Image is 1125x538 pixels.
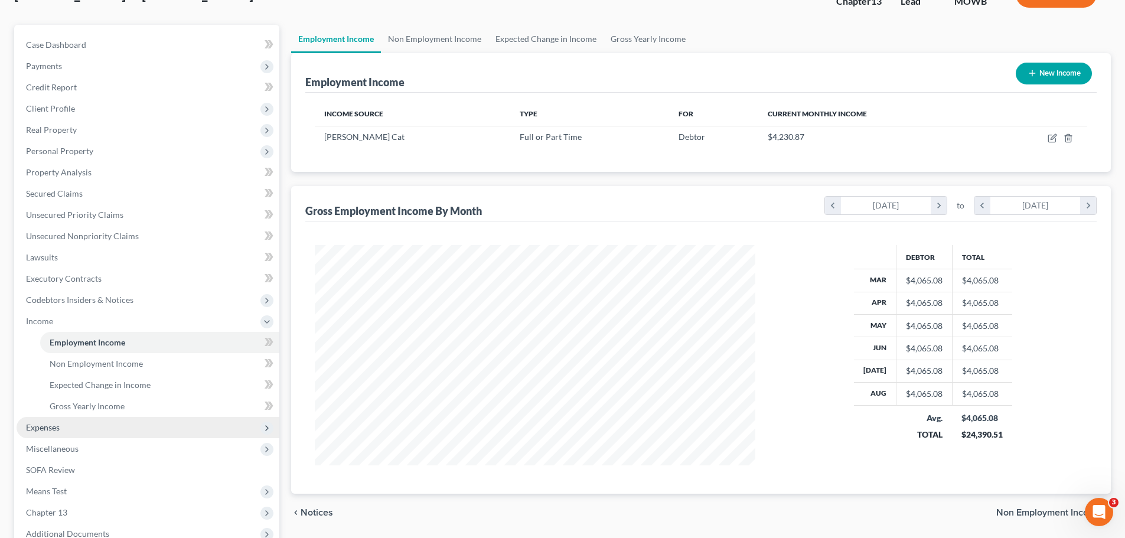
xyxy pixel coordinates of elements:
a: Expected Change in Income [40,374,279,396]
th: May [854,314,896,337]
span: to [957,200,964,211]
span: Payments [26,61,62,71]
span: $4,230.87 [768,132,804,142]
span: Executory Contracts [26,273,102,283]
th: Apr [854,292,896,314]
div: Employment Income [305,75,405,89]
span: Unsecured Nonpriority Claims [26,231,139,241]
th: Total [952,245,1012,269]
td: $4,065.08 [952,292,1012,314]
span: Non Employment Income [50,358,143,369]
button: New Income [1016,63,1092,84]
span: Chapter 13 [26,507,67,517]
i: chevron_right [1080,197,1096,214]
span: Secured Claims [26,188,83,198]
i: chevron_left [974,197,990,214]
th: Debtor [896,245,952,269]
a: Gross Yearly Income [40,396,279,417]
span: Credit Report [26,82,77,92]
span: Personal Property [26,146,93,156]
i: chevron_left [825,197,841,214]
a: Unsecured Priority Claims [17,204,279,226]
a: Property Analysis [17,162,279,183]
span: Expenses [26,422,60,432]
span: Miscellaneous [26,444,79,454]
div: $4,065.08 [906,320,943,332]
span: SOFA Review [26,465,75,475]
a: Secured Claims [17,183,279,204]
th: [DATE] [854,360,896,382]
div: $4,065.08 [906,275,943,286]
td: $4,065.08 [952,269,1012,292]
div: Avg. [905,412,943,424]
div: $24,390.51 [961,429,1003,441]
span: Debtor [679,132,705,142]
a: Non Employment Income [40,353,279,374]
span: Lawsuits [26,252,58,262]
th: Jun [854,337,896,360]
td: $4,065.08 [952,383,1012,405]
th: Mar [854,269,896,292]
iframe: Intercom live chat [1085,498,1113,526]
span: For [679,109,693,118]
div: $4,065.08 [906,365,943,377]
div: TOTAL [905,429,943,441]
a: Gross Yearly Income [604,25,693,53]
span: [PERSON_NAME] Cat [324,132,405,142]
td: $4,065.08 [952,337,1012,360]
span: Gross Yearly Income [50,401,125,411]
span: Notices [301,508,333,517]
div: $4,065.08 [906,297,943,309]
th: Aug [854,383,896,405]
span: Unsecured Priority Claims [26,210,123,220]
a: Employment Income [40,332,279,353]
a: Lawsuits [17,247,279,268]
span: 3 [1109,498,1119,507]
a: Expected Change in Income [488,25,604,53]
div: $4,065.08 [961,412,1003,424]
button: chevron_left Notices [291,508,333,517]
div: [DATE] [990,197,1081,214]
span: Current Monthly Income [768,109,867,118]
a: Case Dashboard [17,34,279,56]
span: Expected Change in Income [50,380,151,390]
a: Employment Income [291,25,381,53]
span: Full or Part Time [520,132,582,142]
td: $4,065.08 [952,314,1012,337]
span: Employment Income [50,337,125,347]
div: $4,065.08 [906,388,943,400]
div: Gross Employment Income By Month [305,204,482,218]
a: Non Employment Income [381,25,488,53]
a: SOFA Review [17,459,279,481]
a: Unsecured Nonpriority Claims [17,226,279,247]
a: Executory Contracts [17,268,279,289]
a: Credit Report [17,77,279,98]
td: $4,065.08 [952,360,1012,382]
span: Means Test [26,486,67,496]
span: Client Profile [26,103,75,113]
i: chevron_left [291,508,301,517]
span: Non Employment Income [996,508,1101,517]
div: [DATE] [841,197,931,214]
span: Income Source [324,109,383,118]
span: Income [26,316,53,326]
span: Real Property [26,125,77,135]
span: Case Dashboard [26,40,86,50]
i: chevron_right [931,197,947,214]
span: Type [520,109,537,118]
span: Property Analysis [26,167,92,177]
span: Codebtors Insiders & Notices [26,295,133,305]
div: $4,065.08 [906,343,943,354]
button: Non Employment Income chevron_right [996,508,1111,517]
